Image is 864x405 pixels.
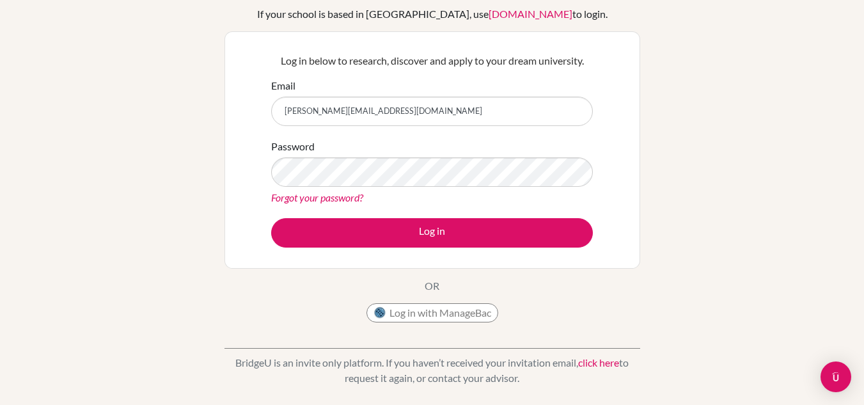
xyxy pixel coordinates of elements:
button: Log in [271,218,593,248]
p: BridgeU is an invite only platform. If you haven’t received your invitation email, to request it ... [224,355,640,386]
a: Forgot your password? [271,191,363,203]
a: click here [578,356,619,369]
div: If your school is based in [GEOGRAPHIC_DATA], use to login. [257,6,608,22]
label: Email [271,78,295,93]
button: Log in with ManageBac [366,303,498,322]
a: [DOMAIN_NAME] [489,8,572,20]
div: Open Intercom Messenger [821,361,851,392]
label: Password [271,139,315,154]
p: OR [425,278,439,294]
p: Log in below to research, discover and apply to your dream university. [271,53,593,68]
